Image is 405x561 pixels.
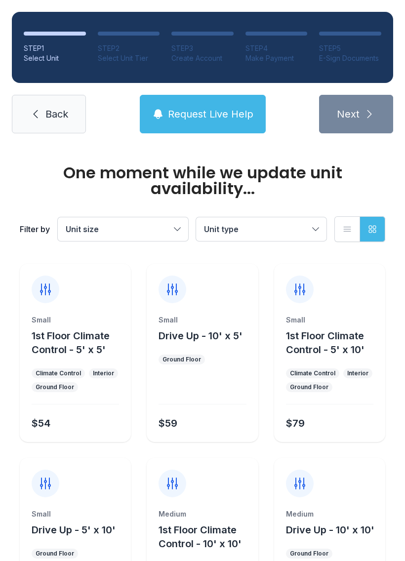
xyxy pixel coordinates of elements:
[24,43,86,53] div: STEP 1
[337,107,360,121] span: Next
[290,383,328,391] div: Ground Floor
[319,53,381,63] div: E-Sign Documents
[32,329,127,357] button: 1st Floor Climate Control - 5' x 5'
[32,315,119,325] div: Small
[286,523,374,537] button: Drive Up - 10' x 10'
[98,53,160,63] div: Select Unit Tier
[286,509,373,519] div: Medium
[36,369,81,377] div: Climate Control
[347,369,368,377] div: Interior
[286,416,305,430] div: $79
[36,550,74,558] div: Ground Floor
[196,217,326,241] button: Unit type
[66,224,99,234] span: Unit size
[24,53,86,63] div: Select Unit
[45,107,68,121] span: Back
[159,330,243,342] span: Drive Up - 10' x 5'
[162,356,201,363] div: Ground Floor
[32,509,119,519] div: Small
[159,416,177,430] div: $59
[32,524,116,536] span: Drive Up - 5' x 10'
[168,107,253,121] span: Request Live Help
[245,43,308,53] div: STEP 4
[32,416,50,430] div: $54
[98,43,160,53] div: STEP 2
[159,315,246,325] div: Small
[290,550,328,558] div: Ground Floor
[58,217,188,241] button: Unit size
[286,330,364,356] span: 1st Floor Climate Control - 5' x 10'
[159,509,246,519] div: Medium
[93,369,114,377] div: Interior
[286,524,374,536] span: Drive Up - 10' x 10'
[286,315,373,325] div: Small
[245,53,308,63] div: Make Payment
[171,43,234,53] div: STEP 3
[36,383,74,391] div: Ground Floor
[159,523,254,551] button: 1st Floor Climate Control - 10' x 10'
[20,223,50,235] div: Filter by
[20,165,385,197] div: One moment while we update unit availability...
[319,43,381,53] div: STEP 5
[204,224,239,234] span: Unit type
[32,523,116,537] button: Drive Up - 5' x 10'
[290,369,335,377] div: Climate Control
[159,329,243,343] button: Drive Up - 10' x 5'
[32,330,110,356] span: 1st Floor Climate Control - 5' x 5'
[159,524,242,550] span: 1st Floor Climate Control - 10' x 10'
[171,53,234,63] div: Create Account
[286,329,381,357] button: 1st Floor Climate Control - 5' x 10'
